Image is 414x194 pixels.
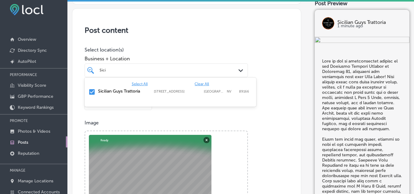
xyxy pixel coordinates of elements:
label: 89166 [239,89,249,93]
span: Business + Location [85,56,248,62]
img: logo [322,17,334,29]
p: 1 minute ago [337,24,402,28]
label: 9800 W Skye Canyon Park Dr Suite 190 [154,89,201,93]
p: Select location(s) [85,47,248,53]
label: NV [227,89,236,93]
span: Select All [132,82,148,86]
label: Las Vegas [204,89,224,93]
p: Overview [18,37,36,42]
p: Directory Sync [18,48,47,53]
p: Photos & Videos [18,129,50,134]
p: AutoPilot [18,59,36,64]
a: Powered by PQINA [85,131,118,135]
p: Keyword Rankings [18,105,54,110]
label: Sicilian Guys Trattoria [98,89,148,94]
p: Image [85,120,289,126]
h3: Post content [85,26,289,35]
p: Posts [18,140,28,145]
span: Clear All [195,82,209,86]
img: 980a9179-35d5-4ea6-bbd0-3ba405732506 [315,36,409,44]
img: fda3e92497d09a02dc62c9cd864e3231.png [10,4,44,15]
p: Sicilian Guys Trattoria [337,21,402,24]
p: Reputation [18,151,39,156]
p: Visibility Score [18,83,46,88]
p: GBP Performance [18,94,53,99]
p: Manage Locations [18,178,53,184]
